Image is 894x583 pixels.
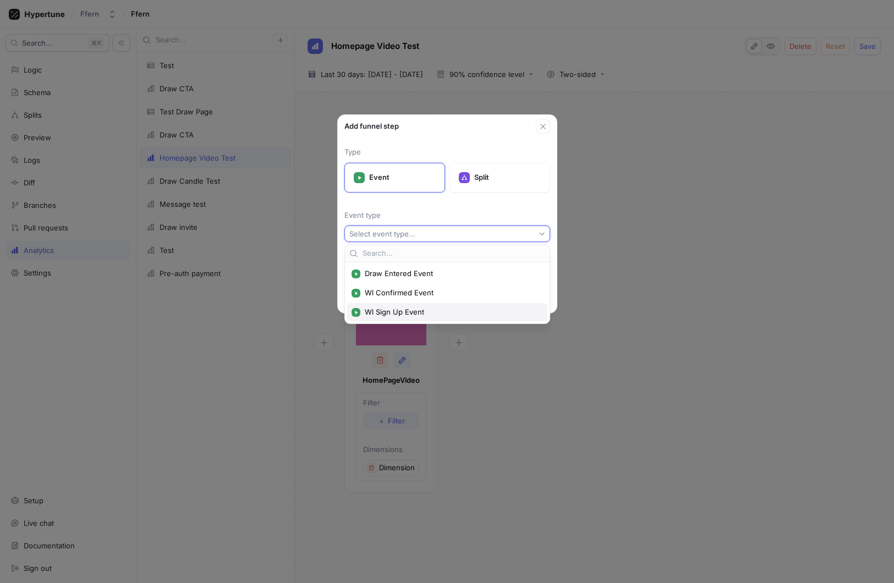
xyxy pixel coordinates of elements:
[344,121,536,132] div: Add funnel step
[344,210,550,221] p: Event type
[365,288,538,298] span: Wl Confirmed Event
[365,269,538,278] span: Draw Entered Event
[344,147,550,158] p: Type
[344,226,550,242] button: Select event type...
[349,229,415,239] div: Select event type...
[474,172,541,183] p: Split
[363,248,545,259] input: Search...
[365,307,538,317] span: Wl Sign Up Event
[369,172,436,183] p: Event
